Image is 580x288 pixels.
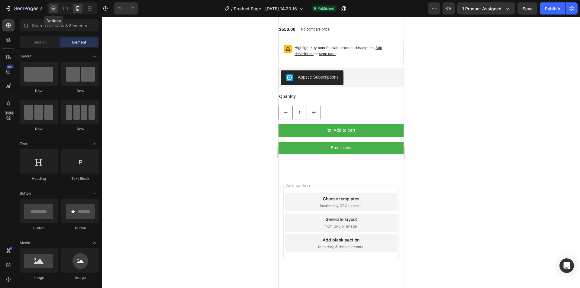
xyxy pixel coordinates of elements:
div: Beta [5,111,14,115]
p: 7 [40,5,42,12]
div: Image [20,275,58,280]
span: Media [20,240,30,246]
button: 7 [2,2,45,15]
span: Text [20,141,27,147]
span: Toggle open [90,238,99,248]
div: 450 [6,64,14,69]
div: Heading [20,176,58,181]
span: Product Page - [DATE] 14:20:16 [234,5,297,12]
span: Published [317,6,334,11]
div: Row [61,126,99,132]
div: Publish [545,5,560,12]
button: Publish [540,2,565,15]
div: Image [61,275,99,280]
div: Button [61,225,99,231]
button: Save [517,2,537,15]
div: Row [20,88,58,94]
div: Row [61,88,99,94]
span: Toggle open [90,51,99,61]
input: Search Sections & Elements [20,19,99,31]
div: Undo/Redo [114,2,138,15]
div: Button [20,225,58,231]
span: Element [72,40,86,45]
span: Save [523,6,533,11]
span: Layout [20,53,31,59]
span: 1 product assigned [462,5,501,12]
span: Section [34,40,47,45]
span: / [231,5,233,12]
div: Open Intercom Messenger [559,258,574,273]
iframe: Design area [279,17,404,288]
div: Text Block [61,176,99,181]
span: Toggle open [90,139,99,149]
span: Toggle open [90,189,99,198]
button: 1 product assigned [457,2,515,15]
div: Row [20,126,58,132]
span: Button [20,191,31,196]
